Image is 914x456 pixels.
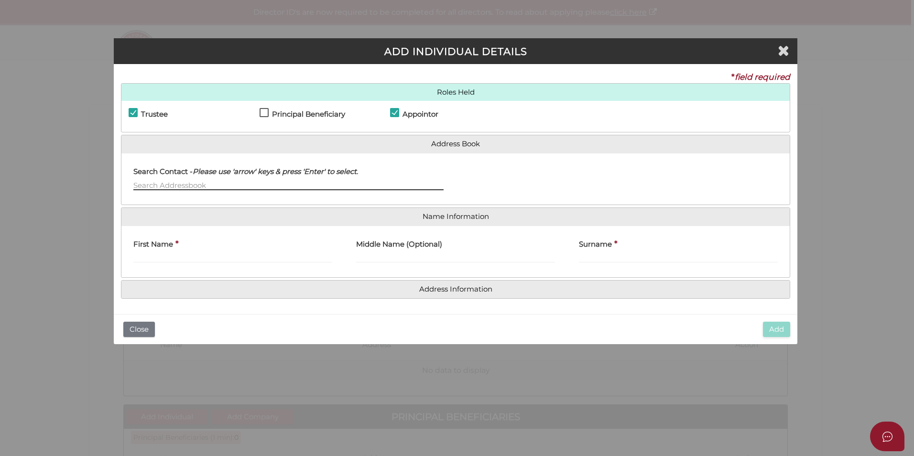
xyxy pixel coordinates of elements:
[129,213,783,221] a: Name Information
[763,322,790,337] button: Add
[133,240,173,249] h4: First Name
[870,422,904,451] button: Open asap
[133,168,358,176] h4: Search Contact -
[133,180,444,190] input: Search Addressbook
[579,240,612,249] h4: Surname
[123,322,155,337] button: Close
[193,167,358,176] i: Please use 'arrow' keys & press 'Enter' to select.
[356,240,442,249] h4: Middle Name (Optional)
[129,285,783,293] a: Address Information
